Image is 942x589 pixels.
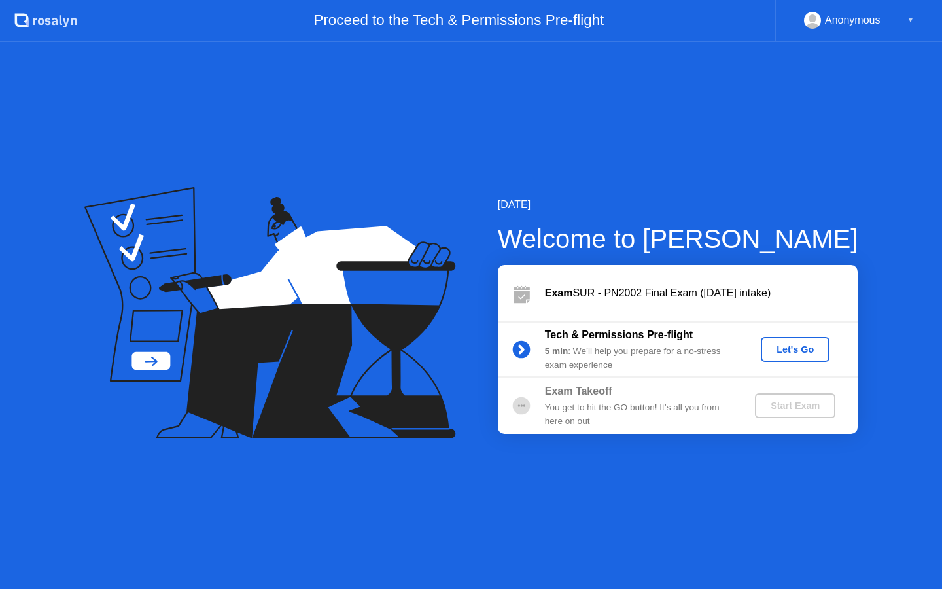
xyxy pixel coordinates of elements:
div: : We’ll help you prepare for a no-stress exam experience [545,345,733,372]
div: [DATE] [498,197,858,213]
div: ▼ [907,12,914,29]
b: 5 min [545,346,568,356]
div: SUR - PN2002 Final Exam ([DATE] intake) [545,285,858,301]
div: Start Exam [760,401,830,411]
b: Exam Takeoff [545,385,612,397]
b: Tech & Permissions Pre-flight [545,329,693,340]
button: Let's Go [761,337,829,362]
div: Anonymous [825,12,881,29]
b: Exam [545,287,573,298]
div: Let's Go [766,344,824,355]
div: Welcome to [PERSON_NAME] [498,219,858,259]
button: Start Exam [755,393,835,418]
div: You get to hit the GO button! It’s all you from here on out [545,401,733,428]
